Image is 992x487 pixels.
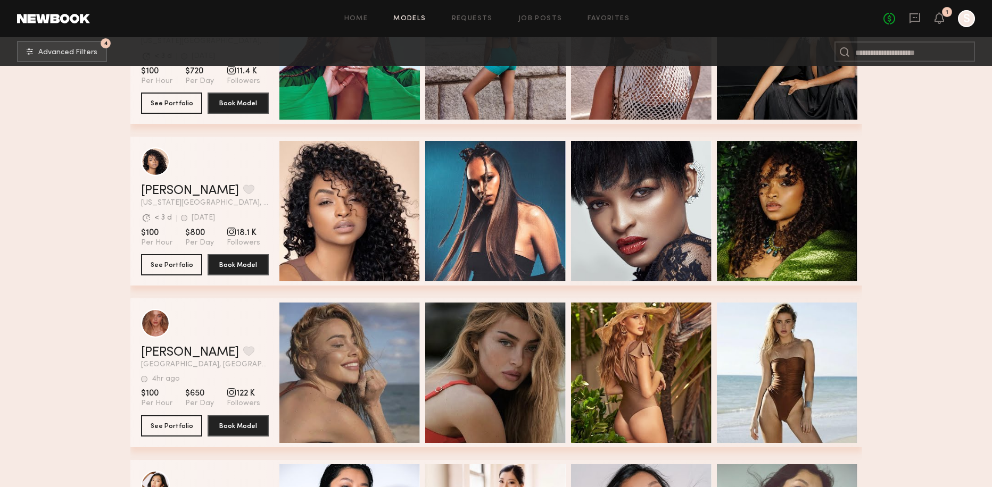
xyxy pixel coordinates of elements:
[17,41,107,62] button: 4Advanced Filters
[141,199,269,207] span: [US_STATE][GEOGRAPHIC_DATA], [GEOGRAPHIC_DATA]
[208,93,269,114] button: Book Model
[185,228,214,238] span: $800
[141,388,172,399] span: $100
[227,238,260,248] span: Followers
[152,375,180,383] div: 4hr ago
[141,399,172,408] span: Per Hour
[185,388,214,399] span: $650
[227,228,260,238] span: 18.1 K
[588,15,630,22] a: Favorites
[518,15,563,22] a: Job Posts
[141,66,172,77] span: $100
[141,77,172,86] span: Per Hour
[227,66,260,77] span: 11.4 K
[185,77,214,86] span: Per Day
[185,66,214,77] span: $720
[192,214,215,222] div: [DATE]
[208,415,269,436] button: Book Model
[141,93,202,114] button: See Portfolio
[393,15,426,22] a: Models
[227,399,260,408] span: Followers
[208,254,269,275] button: Book Model
[141,415,202,436] button: See Portfolio
[958,10,975,27] a: S
[227,388,260,399] span: 122 K
[141,238,172,248] span: Per Hour
[141,346,239,359] a: [PERSON_NAME]
[185,399,214,408] span: Per Day
[141,228,172,238] span: $100
[344,15,368,22] a: Home
[946,10,948,15] div: 1
[227,77,260,86] span: Followers
[141,184,239,197] a: [PERSON_NAME]
[141,254,202,275] button: See Portfolio
[452,15,493,22] a: Requests
[154,214,172,222] div: < 3 d
[38,49,97,56] span: Advanced Filters
[141,361,269,368] span: [GEOGRAPHIC_DATA], [GEOGRAPHIC_DATA]
[185,238,214,248] span: Per Day
[104,41,108,46] span: 4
